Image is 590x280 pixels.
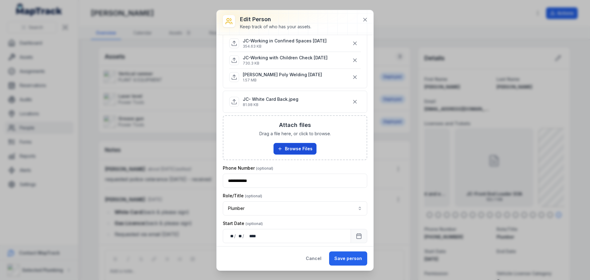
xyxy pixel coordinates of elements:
[242,233,245,239] div: /
[243,44,327,49] p: 354.63 KB
[236,233,242,239] div: month,
[234,233,236,239] div: /
[279,121,311,129] h3: Attach files
[223,220,263,227] label: Start Date
[240,15,311,24] h3: Edit person
[329,251,367,266] button: Save person
[243,102,298,107] p: 81.98 KB
[240,24,311,30] div: Keep track of who has your assets.
[243,78,322,83] p: 1.57 MB
[243,55,328,61] p: JC-Working with Children Check [DATE]
[243,38,327,44] p: JC-Working in Confined Spaces [DATE]
[223,193,262,199] label: Role/Title
[351,229,367,243] button: Calendar
[259,131,331,137] span: Drag a file here, or click to browse.
[245,233,256,239] div: year,
[273,143,317,155] button: Browse Files
[243,96,298,102] p: JC- White Card Back.jpeg
[243,61,328,66] p: 730.3 KB
[243,72,322,78] p: [PERSON_NAME] Poly Welding [DATE]
[301,251,327,266] button: Cancel
[223,201,367,215] button: Plumber
[228,233,234,239] div: day,
[223,165,273,171] label: Phone Number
